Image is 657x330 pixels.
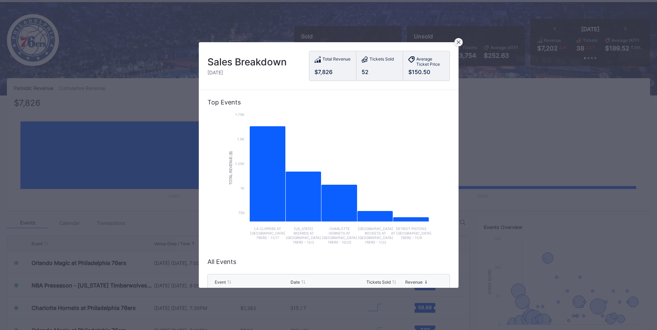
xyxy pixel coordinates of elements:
[225,111,433,249] svg: Chart title
[322,227,357,244] text: Charlotte Hornets at [GEOGRAPHIC_DATA] 76ers - 10/25
[366,279,391,285] div: Tickets Sold
[229,151,232,185] text: Total Revenue ($)
[362,68,398,75] div: 52
[207,99,450,106] div: Top Events
[291,279,300,285] div: Date
[416,56,444,67] div: Average Ticket Price
[240,186,245,190] text: 1k
[237,137,245,141] text: 1.5k
[391,227,431,240] text: Detroit Pistons at [GEOGRAPHIC_DATA] 76ers - 11/9
[286,227,321,244] text: [US_STATE] Wizards at [GEOGRAPHIC_DATA] 76ers - 12/2
[370,56,394,64] div: Tickets Sold
[215,279,226,285] div: Event
[235,162,245,166] text: 1.25k
[250,227,285,240] text: LA Clippers at [GEOGRAPHIC_DATA] 76ers - 11/17
[408,68,444,75] div: $150.50
[405,279,423,285] div: Revenue
[238,211,245,215] text: 750
[207,70,287,75] div: [DATE]
[322,56,350,64] div: Total Revenue
[357,227,393,244] text: [GEOGRAPHIC_DATA] Rockets at [GEOGRAPHIC_DATA] 76ers - 1/22
[235,112,245,117] text: 1.75k
[207,56,287,68] div: Sales Breakdown
[207,258,450,265] div: All Events
[314,68,351,75] div: $7,826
